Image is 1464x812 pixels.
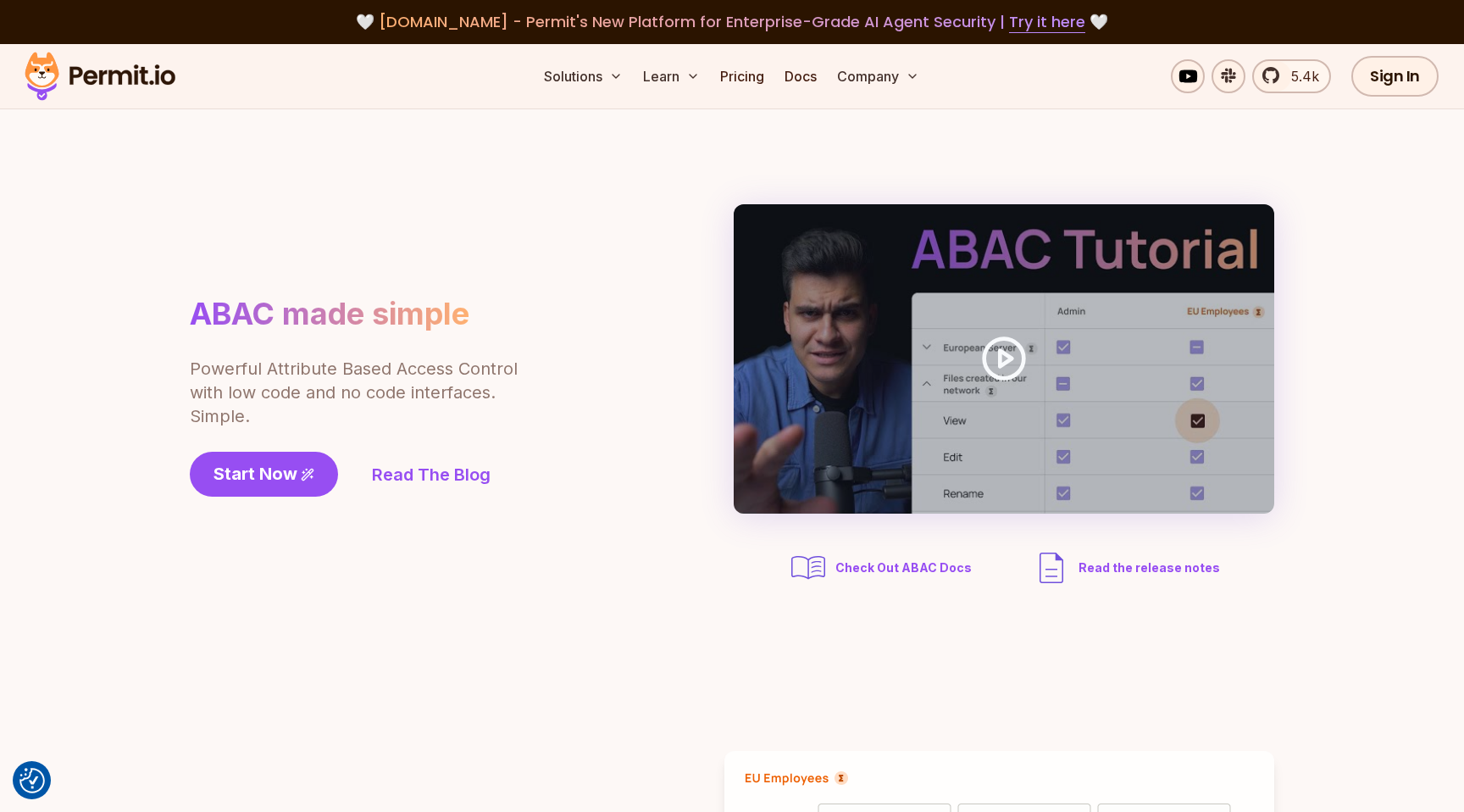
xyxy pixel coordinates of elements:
span: Start Now [213,462,297,486]
a: Try it here [1009,11,1085,33]
button: Learn [636,59,707,93]
a: Check Out ABAC Docs [788,548,977,588]
img: Revisit consent button [19,768,45,793]
button: Solutions [537,59,629,93]
img: Permit logo [17,47,183,105]
button: Consent Preferences [19,768,45,793]
a: Pricing [713,59,771,93]
span: [DOMAIN_NAME] - Permit's New Platform for Enterprise-Grade AI Agent Security | [379,11,1085,32]
p: Powerful Attribute Based Access Control with low code and no code interfaces. Simple. [190,357,520,428]
img: abac docs [788,548,829,588]
a: 5.4k [1252,59,1331,93]
a: Docs [778,59,823,93]
a: Read the release notes [1031,548,1220,588]
span: Read the release notes [1079,559,1220,576]
a: Read The Blog [372,463,491,487]
h1: ABAC made simple [190,295,469,333]
div: 🤍 🤍 [41,10,1423,34]
a: Start Now [190,452,338,497]
a: Sign In [1351,56,1439,97]
span: 5.4k [1281,66,1319,86]
span: Check Out ABAC Docs [835,559,972,576]
button: Company [830,59,926,93]
img: description [1031,548,1072,588]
